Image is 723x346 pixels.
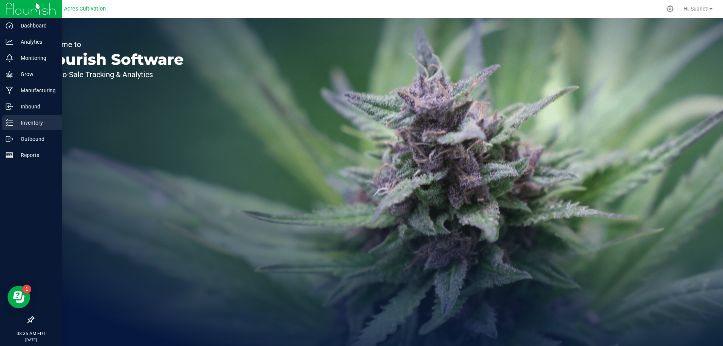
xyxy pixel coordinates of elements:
span: Green Acres Cultivation [48,6,106,12]
p: Inbound [13,102,58,111]
div: Manage settings [665,5,675,12]
p: Seed-to-Sale Tracking & Analytics [41,71,184,78]
p: Grow [13,70,58,79]
p: Manufacturing [13,86,58,95]
p: Welcome to [41,41,184,48]
inline-svg: Analytics [6,38,13,46]
inline-svg: Manufacturing [6,87,13,94]
inline-svg: Grow [6,70,13,78]
p: Monitoring [13,53,58,62]
p: Analytics [13,37,58,46]
inline-svg: Monitoring [6,54,13,62]
inline-svg: Inbound [6,103,13,110]
inline-svg: Inventory [6,119,13,127]
p: Reports [13,151,58,160]
inline-svg: Outbound [6,135,13,143]
iframe: Resource center unread badge [22,285,31,294]
inline-svg: Reports [6,151,13,159]
iframe: Resource center [8,286,30,308]
p: Inventory [13,118,58,127]
p: Outbound [13,134,58,143]
p: Flourish Software [41,52,184,67]
p: Dashboard [13,21,58,30]
span: Hi, Suanet! [683,6,709,12]
p: 08:35 AM EDT [3,330,58,337]
inline-svg: Dashboard [6,22,13,29]
p: [DATE] [3,337,58,343]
